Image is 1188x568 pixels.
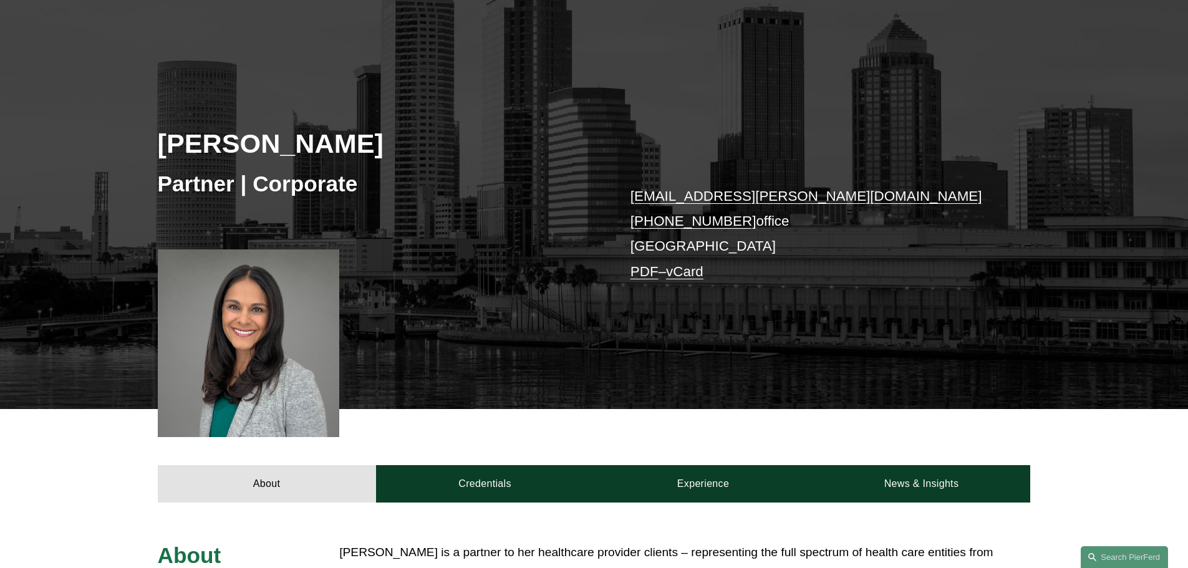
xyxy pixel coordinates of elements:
a: vCard [666,264,703,279]
a: Credentials [376,465,594,503]
a: [PHONE_NUMBER] [630,213,756,229]
a: About [158,465,376,503]
a: News & Insights [812,465,1030,503]
a: [EMAIL_ADDRESS][PERSON_NAME][DOMAIN_NAME] [630,188,982,204]
span: About [158,543,221,567]
a: PDF [630,264,659,279]
p: office [GEOGRAPHIC_DATA] – [630,184,994,284]
a: Search this site [1081,546,1168,568]
h2: [PERSON_NAME] [158,127,594,160]
a: Experience [594,465,813,503]
h3: Partner | Corporate [158,170,594,198]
